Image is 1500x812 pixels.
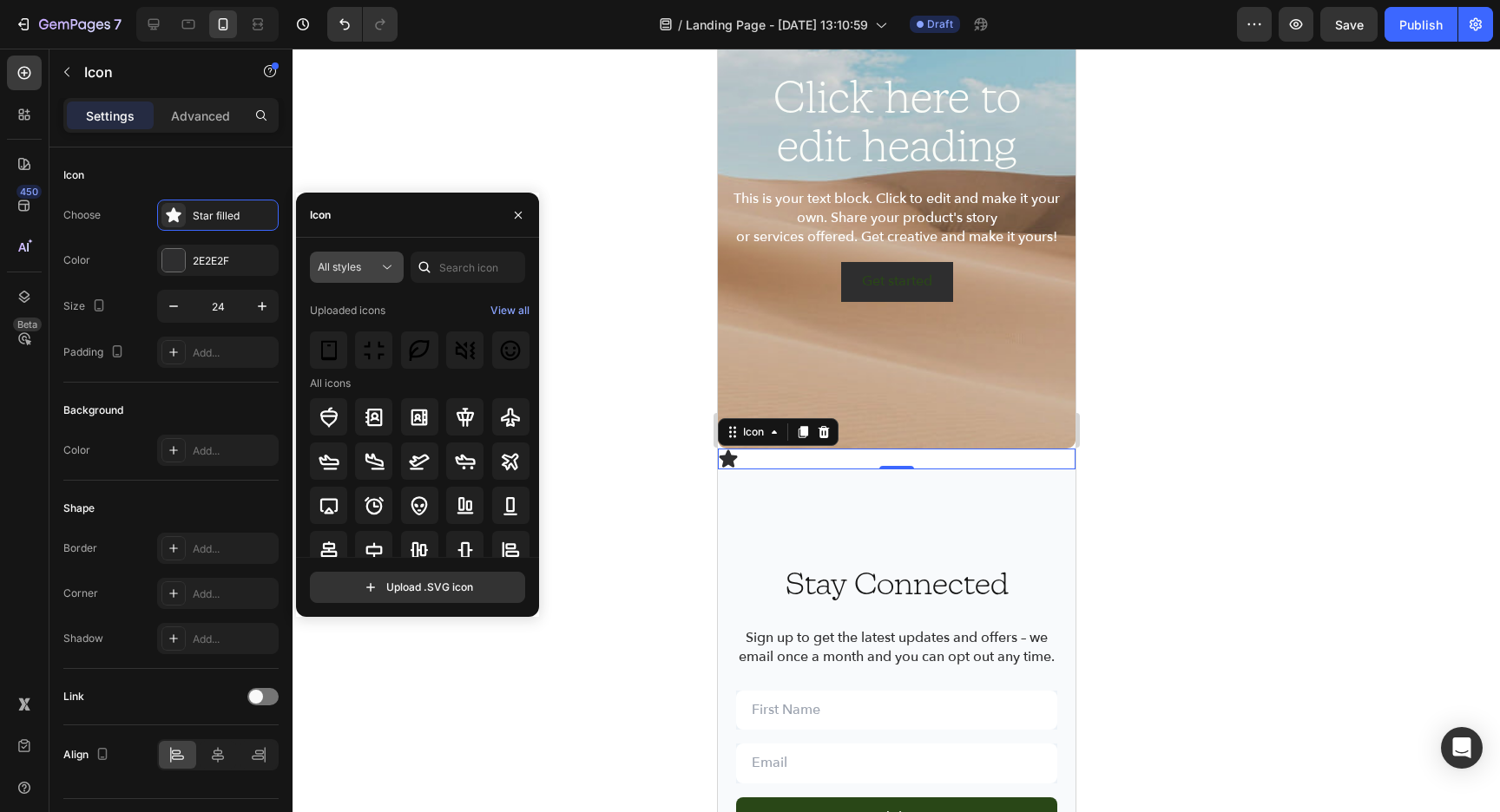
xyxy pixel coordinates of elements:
span: All styles [318,260,361,273]
div: Beta [13,318,42,331]
span: Draft [927,16,953,32]
span: Landing Page - [DATE] 13:10:59 [686,16,868,34]
div: Size [63,295,109,318]
p: Icon [84,62,232,82]
p: Settings [86,107,135,125]
div: Shape [63,501,95,516]
button: Upload .SVG icon [310,572,525,603]
div: Join [165,759,192,778]
div: Upload .SVG icon [362,579,473,596]
div: Star filled [193,208,274,224]
div: 2E2E2F [193,253,274,269]
div: All icons [310,376,351,391]
button: Join [18,749,340,789]
p: 7 [114,14,122,35]
button: Save [1320,7,1378,42]
span: / [678,16,682,34]
p: Advanced [171,107,230,125]
div: Undo/Redo [327,7,398,42]
div: Add... [193,345,274,361]
iframe: Design area [718,49,1076,812]
input: Search icon [411,252,525,283]
div: Border [63,540,97,556]
div: Align [63,743,113,767]
button: All styles [310,252,404,283]
div: 450 [16,185,42,199]
div: Color [63,252,90,268]
button: View all [490,297,530,324]
div: Shadow [63,631,103,646]
div: Link [63,689,84,704]
div: Add... [193,443,274,459]
div: Publish [1399,16,1443,34]
div: Background [63,403,123,418]
div: Add... [193,541,274,557]
div: Choose [63,207,101,223]
div: Padding [63,341,128,364]
div: Icon [310,207,331,223]
button: 7 [7,7,129,42]
div: Open Intercom Messenger [1441,727,1483,769]
span: Save [1335,17,1364,32]
div: View all [490,300,530,321]
div: Uploaded icons [310,297,385,324]
div: Add... [193,586,274,602]
div: Corner [63,586,98,601]
div: Icon [63,167,84,183]
button: Publish [1385,7,1457,42]
div: Color [63,442,90,458]
div: Add... [193,632,274,647]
